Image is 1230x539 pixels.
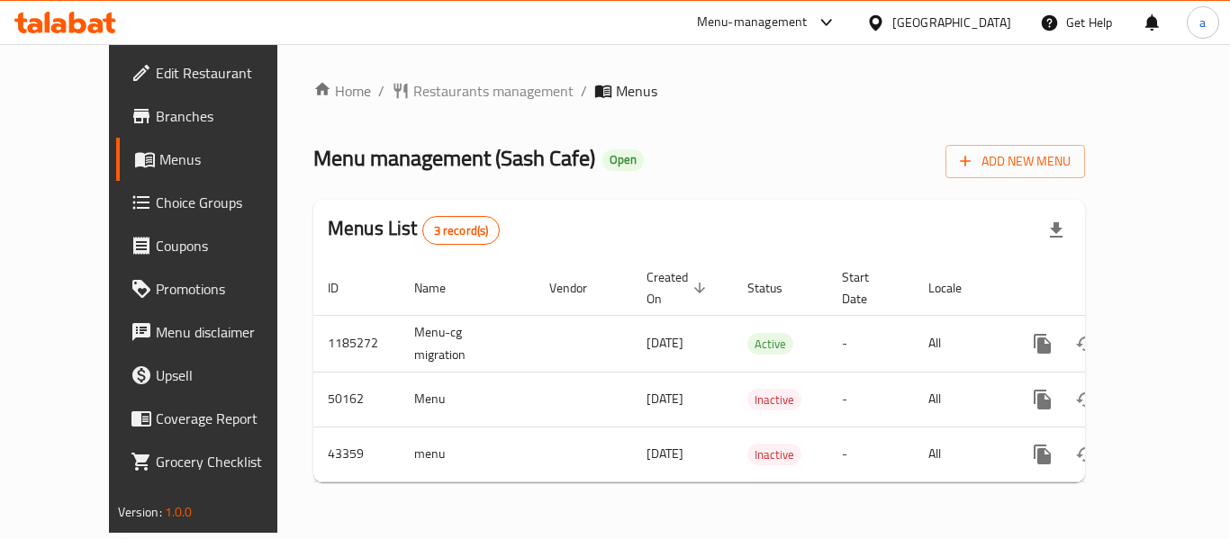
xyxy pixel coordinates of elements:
[647,442,683,465] span: [DATE]
[647,266,711,310] span: Created On
[1064,378,1108,421] button: Change Status
[116,94,314,138] a: Branches
[116,397,314,440] a: Coverage Report
[116,440,314,483] a: Grocery Checklist
[828,427,914,481] td: -
[914,315,1007,372] td: All
[313,315,400,372] td: 1185272
[156,451,300,472] span: Grocery Checklist
[423,222,500,239] span: 3 record(s)
[747,277,806,299] span: Status
[156,62,300,84] span: Edit Restaurant
[116,51,314,94] a: Edit Restaurant
[1007,261,1208,316] th: Actions
[828,372,914,427] td: -
[1035,209,1078,252] div: Export file
[313,261,1208,482] table: enhanced table
[1021,322,1064,365] button: more
[747,444,801,465] div: Inactive
[156,235,300,256] span: Coupons
[116,310,314,354] a: Menu disclaimer
[118,500,162,524] span: Version:
[1064,322,1108,365] button: Change Status
[116,181,314,224] a: Choice Groups
[928,277,985,299] span: Locale
[1199,13,1206,32] span: a
[116,267,314,310] a: Promotions
[422,216,501,245] div: Total records count
[647,331,683,355] span: [DATE]
[747,334,793,355] span: Active
[400,427,535,481] td: menu
[647,387,683,410] span: [DATE]
[960,150,1071,173] span: Add New Menu
[602,149,644,171] div: Open
[914,427,1007,481] td: All
[328,277,362,299] span: ID
[156,105,300,127] span: Branches
[156,364,300,386] span: Upsell
[414,277,469,299] span: Name
[697,12,808,33] div: Menu-management
[313,80,371,102] a: Home
[392,80,574,102] a: Restaurants management
[313,80,1085,102] nav: breadcrumb
[747,390,801,410] span: Inactive
[378,80,384,102] li: /
[616,80,657,102] span: Menus
[159,148,300,170] span: Menus
[156,278,300,300] span: Promotions
[892,13,1011,32] div: [GEOGRAPHIC_DATA]
[313,138,595,178] span: Menu management ( Sash Cafe )
[747,333,793,355] div: Active
[602,152,644,167] span: Open
[313,372,400,427] td: 50162
[747,445,801,465] span: Inactive
[328,215,500,245] h2: Menus List
[1021,433,1064,476] button: more
[156,192,300,213] span: Choice Groups
[945,145,1085,178] button: Add New Menu
[549,277,610,299] span: Vendor
[156,408,300,429] span: Coverage Report
[156,321,300,343] span: Menu disclaimer
[914,372,1007,427] td: All
[828,315,914,372] td: -
[165,500,193,524] span: 1.0.0
[1064,433,1108,476] button: Change Status
[116,224,314,267] a: Coupons
[842,266,892,310] span: Start Date
[413,80,574,102] span: Restaurants management
[400,372,535,427] td: Menu
[581,80,587,102] li: /
[747,389,801,410] div: Inactive
[116,354,314,397] a: Upsell
[400,315,535,372] td: Menu-cg migration
[313,427,400,481] td: 43359
[116,138,314,181] a: Menus
[1021,378,1064,421] button: more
